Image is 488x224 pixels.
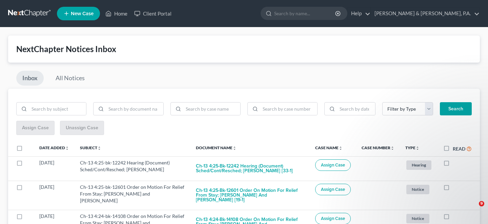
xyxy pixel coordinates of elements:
[406,214,429,223] span: Notice
[339,146,343,150] i: unfold_more
[260,103,317,115] input: Search by case number
[348,7,370,20] a: Help
[315,159,351,171] button: Assign Case
[274,7,336,20] input: Search by name...
[106,103,163,115] input: Search by document name
[49,71,91,86] a: All Notices
[34,181,75,210] td: [DATE]
[29,103,86,115] input: Search by subject
[97,146,101,150] i: unfold_more
[39,145,69,150] a: Date Addedunfold_more
[321,162,345,168] span: Assign Case
[196,159,304,178] button: Ch-13 4:25-bk-12242 Hearing (Document) Sched/Cont/Resched; [PERSON_NAME] [33-1]
[65,146,69,150] i: unfold_more
[405,145,420,150] a: Typeunfold_more
[196,184,304,207] button: Ch-13 4:25-bk-12601 Order on Motion For Relief From Stay; [PERSON_NAME] and [PERSON_NAME] [19-1]
[315,145,343,150] a: Case Nameunfold_more
[131,7,175,20] a: Client Portal
[453,145,465,152] label: Read
[362,145,394,150] a: Case Numberunfold_more
[34,156,75,181] td: [DATE]
[75,181,190,210] td: Ch-13 4:25-bk-12601 Order on Motion For Relief From Stay; [PERSON_NAME] and [PERSON_NAME]
[16,71,44,86] a: Inbox
[80,145,101,150] a: Subjectunfold_more
[321,216,345,221] span: Assign Case
[232,146,237,150] i: unfold_more
[183,103,240,115] input: Search by case name
[196,145,237,150] a: Document Nameunfold_more
[371,7,480,20] a: [PERSON_NAME] & [PERSON_NAME], P.A.
[465,201,481,217] iframe: Intercom live chat
[337,103,375,115] input: Search by date
[16,44,472,54] div: NextChapter Notices Inbox
[71,11,94,16] span: New Case
[102,7,131,20] a: Home
[321,187,345,192] span: Assign Case
[315,184,351,195] button: Assign Case
[415,146,420,150] i: unfold_more
[75,156,190,181] td: Ch-13 4:25-bk-12242 Hearing (Document) Sched/Cont/Resched; [PERSON_NAME]
[479,201,484,206] span: 9
[405,213,432,224] a: Notice
[440,102,472,116] button: Search
[390,146,394,150] i: unfold_more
